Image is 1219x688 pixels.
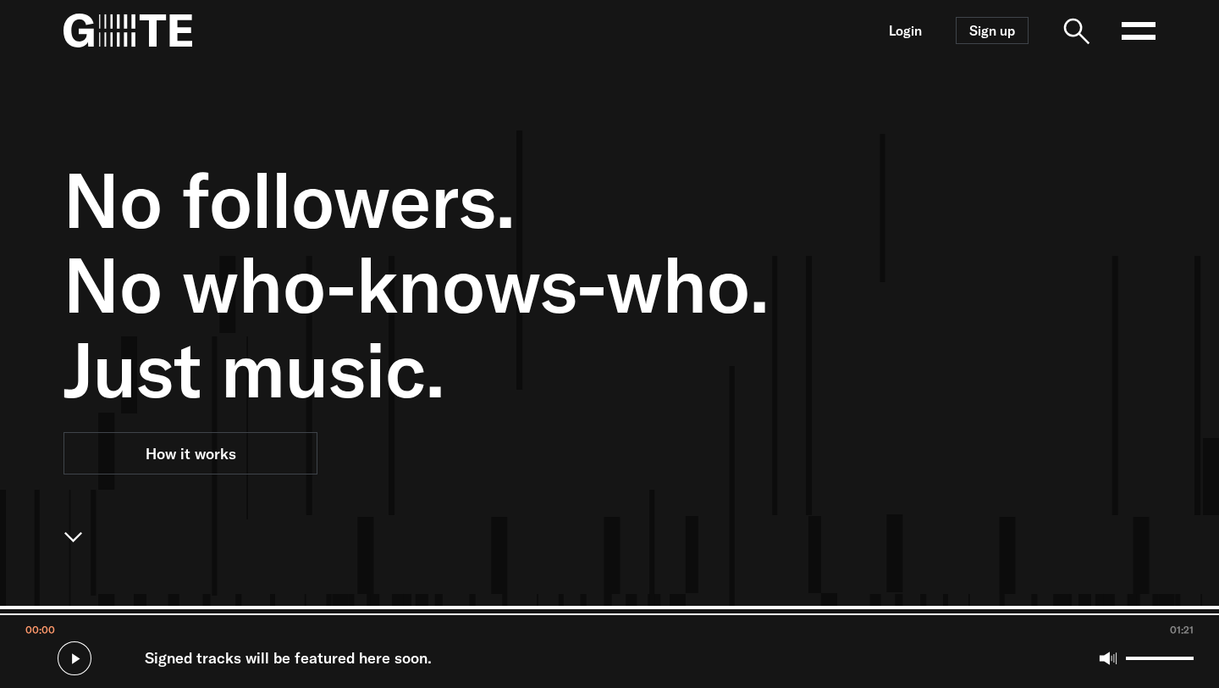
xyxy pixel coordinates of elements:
input: Volume [1126,657,1194,660]
span: 01:21 [1170,624,1194,637]
a: Sign up [956,17,1029,44]
span: No who-knows-who. [63,242,969,327]
a: How it works [63,432,317,474]
span: Just music. [63,327,969,412]
span: 00:00 [25,624,55,637]
span: Signed tracks will be featured here soon. [145,646,432,670]
a: Login [889,24,922,38]
img: G=TE [63,14,192,47]
span: No followers. [63,158,969,242]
